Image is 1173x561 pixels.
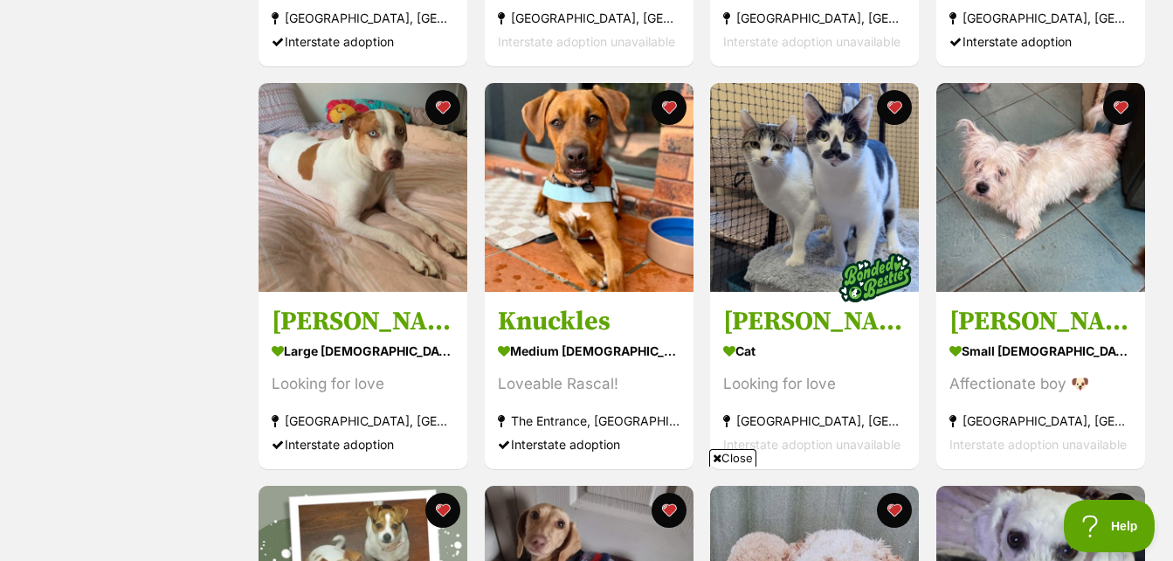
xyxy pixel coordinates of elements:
div: [GEOGRAPHIC_DATA], [GEOGRAPHIC_DATA] [272,409,454,433]
iframe: Help Scout Beacon - Open [1064,500,1156,552]
a: Knuckles medium [DEMOGRAPHIC_DATA] Dog Loveable Rascal! The Entrance, [GEOGRAPHIC_DATA] Interstat... [485,292,693,469]
button: favourite [1103,90,1138,125]
a: [PERSON_NAME] Cat Looking for love [GEOGRAPHIC_DATA], [GEOGRAPHIC_DATA] Interstate adoption unava... [710,292,919,469]
div: Interstate adoption [272,30,454,53]
a: [PERSON_NAME] small [DEMOGRAPHIC_DATA] Dog Affectionate boy 🐶 [GEOGRAPHIC_DATA], [GEOGRAPHIC_DATA... [936,292,1145,469]
div: Interstate adoption [272,433,454,456]
img: Knuckles [485,83,693,292]
div: Loveable Rascal! [498,372,680,396]
img: Lippy [936,83,1145,292]
div: Cat [723,338,906,364]
div: small [DEMOGRAPHIC_DATA] Dog [949,338,1132,364]
button: favourite [878,90,913,125]
img: Adler [710,83,919,292]
span: Close [709,449,756,467]
div: [GEOGRAPHIC_DATA], [GEOGRAPHIC_DATA] [949,409,1132,433]
div: Looking for love [723,372,906,396]
div: Interstate adoption [949,30,1132,53]
h3: [PERSON_NAME] [272,305,454,338]
button: favourite [652,90,687,125]
div: medium [DEMOGRAPHIC_DATA] Dog [498,338,680,364]
h3: Knuckles [498,305,680,338]
iframe: Advertisement [163,474,1011,552]
span: Interstate adoption unavailable [723,34,900,49]
div: [GEOGRAPHIC_DATA], [GEOGRAPHIC_DATA] [949,6,1132,30]
button: favourite [426,90,461,125]
a: [PERSON_NAME] large [DEMOGRAPHIC_DATA] Dog Looking for love [GEOGRAPHIC_DATA], [GEOGRAPHIC_DATA] ... [259,292,467,469]
div: large [DEMOGRAPHIC_DATA] Dog [272,338,454,364]
div: [GEOGRAPHIC_DATA], [GEOGRAPHIC_DATA] [723,409,906,433]
div: [GEOGRAPHIC_DATA], [GEOGRAPHIC_DATA] [272,6,454,30]
span: Interstate adoption unavailable [949,437,1127,452]
div: Affectionate boy 🐶 [949,372,1132,396]
div: [GEOGRAPHIC_DATA], [GEOGRAPHIC_DATA] [498,6,680,30]
div: [GEOGRAPHIC_DATA], [GEOGRAPHIC_DATA] [723,6,906,30]
img: bonded besties [832,234,920,322]
img: Fred [259,83,467,292]
button: favourite [1103,493,1138,528]
h3: [PERSON_NAME] [723,305,906,338]
span: Interstate adoption unavailable [723,437,900,452]
span: Interstate adoption unavailable [498,34,675,49]
div: Interstate adoption [498,433,680,456]
div: The Entrance, [GEOGRAPHIC_DATA] [498,409,680,433]
div: Looking for love [272,372,454,396]
h3: [PERSON_NAME] [949,305,1132,338]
